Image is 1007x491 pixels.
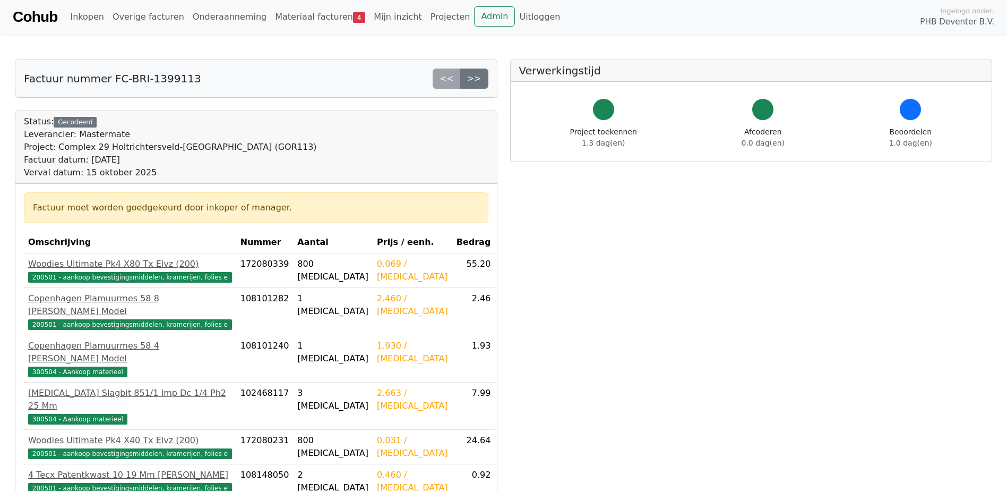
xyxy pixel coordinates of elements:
[28,258,232,283] a: Woodies Ultimate Pk4 X80 Tx Elvz (200)200501 - aankoop bevestigingsmiddelen, kramerijen, folies e
[28,367,127,377] span: 300504 - Aankoop materieel
[889,139,932,147] span: 1.0 dag(en)
[54,117,97,128] div: Gecodeerd
[582,139,625,147] span: 1.3 dag(en)
[474,6,515,27] a: Admin
[297,292,368,318] div: 1 [MEDICAL_DATA]
[28,387,232,412] div: [MEDICAL_DATA] Slagbit 851/1 Imp Dc 1/4 Ph2 25 Mm
[426,6,475,28] a: Projecten
[236,430,294,464] td: 172080231
[28,340,232,365] div: Copenhagen Plamuurmes 58 4 [PERSON_NAME] Model
[271,6,369,28] a: Materiaal facturen4
[236,335,294,383] td: 108101240
[742,126,785,149] div: Afcoderen
[236,232,294,253] th: Nummer
[24,141,317,154] div: Project: Complex 29 Holtrichtersveld-[GEOGRAPHIC_DATA] (GOR113)
[28,434,232,447] div: Woodies Ultimate Pk4 X40 Tx Elvz (200)
[13,4,57,30] a: Cohub
[28,387,232,425] a: [MEDICAL_DATA] Slagbit 851/1 Imp Dc 1/4 Ph2 25 Mm300504 - Aankoop materieel
[297,387,368,412] div: 3 [MEDICAL_DATA]
[377,258,448,283] div: 0.069 / [MEDICAL_DATA]
[236,288,294,335] td: 108101282
[28,292,232,318] div: Copenhagen Plamuurmes 58 8 [PERSON_NAME] Model
[460,69,488,89] a: >>
[373,232,452,253] th: Prijs / eenh.
[889,126,932,149] div: Beoordelen
[452,288,495,335] td: 2.46
[742,139,785,147] span: 0.0 dag(en)
[293,232,373,253] th: Aantal
[369,6,426,28] a: Mijn inzicht
[28,258,232,270] div: Woodies Ultimate Pk4 X80 Tx Elvz (200)
[452,232,495,253] th: Bedrag
[519,64,984,77] h5: Verwerkingstijd
[515,6,564,28] a: Uitloggen
[24,232,236,253] th: Omschrijving
[24,166,317,179] div: Verval datum: 15 oktober 2025
[297,434,368,460] div: 800 [MEDICAL_DATA]
[66,6,108,28] a: Inkopen
[28,272,232,283] span: 200501 - aankoop bevestigingsmiddelen, kramerijen, folies e
[28,448,232,459] span: 200501 - aankoop bevestigingsmiddelen, kramerijen, folies e
[28,469,232,481] div: 4 Tecx Patentkwast 10 19 Mm [PERSON_NAME]
[24,115,317,179] div: Status:
[570,126,637,149] div: Project toekennen
[188,6,271,28] a: Onderaanneming
[236,383,294,430] td: 102468117
[452,253,495,288] td: 55.20
[452,430,495,464] td: 24.64
[452,383,495,430] td: 7.99
[297,340,368,365] div: 1 [MEDICAL_DATA]
[377,434,448,460] div: 0.031 / [MEDICAL_DATA]
[236,253,294,288] td: 172080339
[24,128,317,141] div: Leverancier: Mastermate
[297,258,368,283] div: 800 [MEDICAL_DATA]
[920,16,994,28] span: PHB Deventer B.V.
[33,201,479,214] div: Factuur moet worden goedgekeurd door inkoper of manager.
[353,12,365,23] span: 4
[28,414,127,425] span: 300504 - Aankoop materieel
[108,6,188,28] a: Overige facturen
[377,340,448,365] div: 1.930 / [MEDICAL_DATA]
[377,292,448,318] div: 2.460 / [MEDICAL_DATA]
[377,387,448,412] div: 2.663 / [MEDICAL_DATA]
[452,335,495,383] td: 1.93
[28,434,232,460] a: Woodies Ultimate Pk4 X40 Tx Elvz (200)200501 - aankoop bevestigingsmiddelen, kramerijen, folies e
[28,340,232,378] a: Copenhagen Plamuurmes 58 4 [PERSON_NAME] Model300504 - Aankoop materieel
[940,6,994,16] span: Ingelogd onder:
[28,319,232,330] span: 200501 - aankoop bevestigingsmiddelen, kramerijen, folies e
[28,292,232,331] a: Copenhagen Plamuurmes 58 8 [PERSON_NAME] Model200501 - aankoop bevestigingsmiddelen, kramerijen, ...
[24,72,201,85] h5: Factuur nummer FC-BRI-1399113
[24,154,317,166] div: Factuur datum: [DATE]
